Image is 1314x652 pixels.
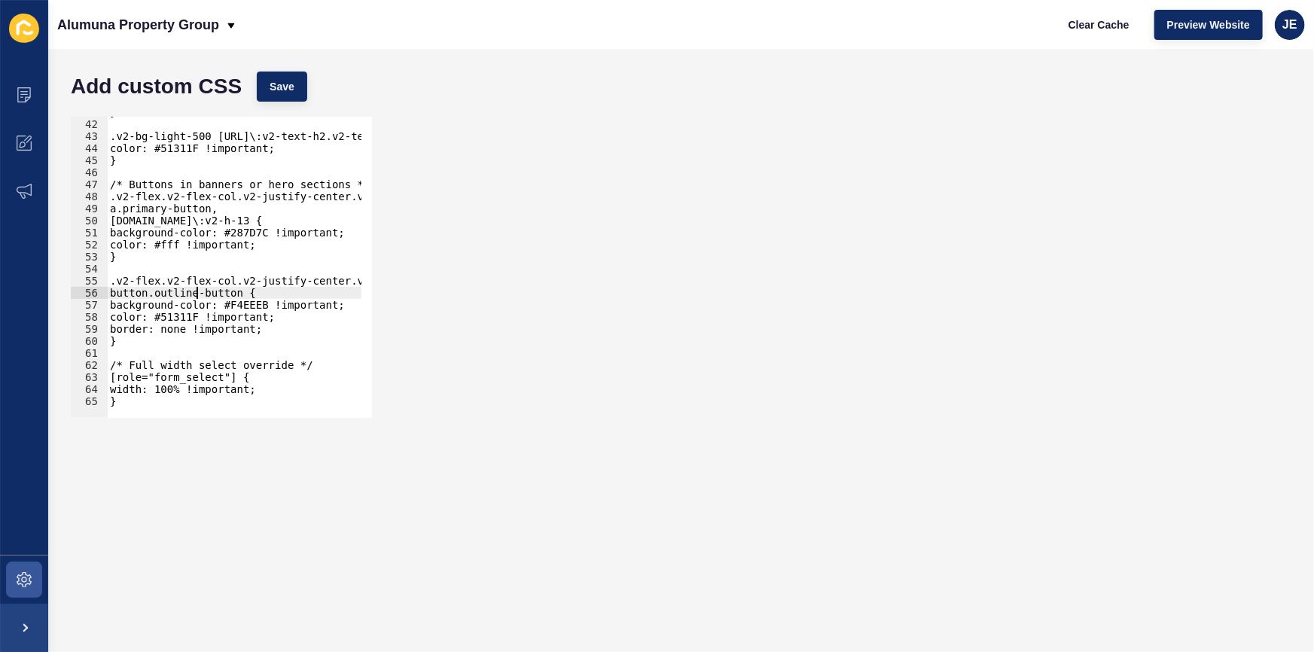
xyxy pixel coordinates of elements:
div: 61 [71,347,108,359]
div: 55 [71,275,108,287]
div: 44 [71,142,108,154]
button: Save [257,72,307,102]
div: 60 [71,335,108,347]
div: 53 [71,251,108,263]
div: 52 [71,239,108,251]
button: Clear Cache [1056,10,1142,40]
div: 63 [71,371,108,383]
h1: Add custom CSS [71,79,242,94]
span: JE [1282,17,1297,32]
div: 65 [71,395,108,407]
div: 57 [71,299,108,311]
div: 45 [71,154,108,166]
span: Preview Website [1167,17,1250,32]
div: 43 [71,130,108,142]
div: 59 [71,323,108,335]
div: 48 [71,190,108,203]
div: 42 [71,118,108,130]
div: 64 [71,383,108,395]
span: Clear Cache [1069,17,1130,32]
div: 51 [71,227,108,239]
div: 49 [71,203,108,215]
div: 46 [71,166,108,178]
div: 47 [71,178,108,190]
button: Preview Website [1154,10,1263,40]
div: 50 [71,215,108,227]
div: 56 [71,287,108,299]
div: 62 [71,359,108,371]
div: 54 [71,263,108,275]
p: Alumuna Property Group [57,6,219,44]
div: 58 [71,311,108,323]
span: Save [270,79,294,94]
